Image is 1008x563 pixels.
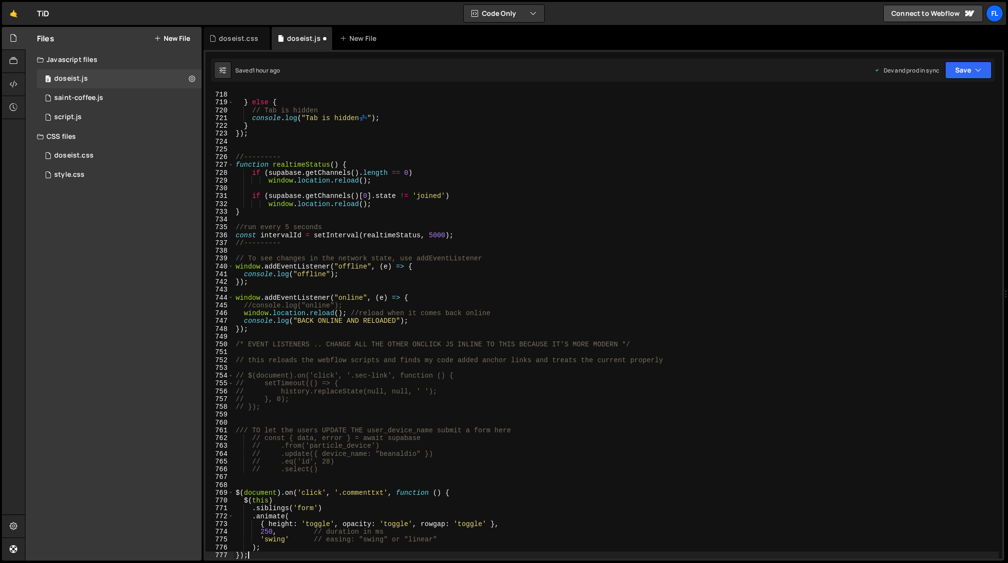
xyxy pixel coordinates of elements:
[945,61,992,79] button: Save
[205,169,234,177] div: 728
[205,551,234,559] div: 777
[54,94,103,102] div: saint-coffee.js
[54,74,88,83] div: doseist.js
[235,66,280,74] div: Saved
[37,88,202,108] div: 4604/27020.js
[37,33,54,44] h2: Files
[54,113,82,122] div: script.js
[37,8,49,19] div: TiD
[205,520,234,528] div: 773
[25,127,202,146] div: CSS files
[219,34,258,43] div: doseist.css
[54,151,94,160] div: doseist.css
[205,395,234,403] div: 757
[205,263,234,270] div: 740
[205,341,234,348] div: 750
[205,130,234,137] div: 723
[54,171,84,179] div: style.css
[205,317,234,325] div: 747
[205,91,234,98] div: 718
[205,411,234,418] div: 759
[205,427,234,434] div: 761
[37,165,202,184] div: 4604/25434.css
[205,513,234,520] div: 772
[874,66,939,74] div: Dev and prod in sync
[25,50,202,69] div: Javascript files
[205,239,234,247] div: 737
[205,107,234,114] div: 720
[205,325,234,333] div: 748
[205,403,234,411] div: 758
[205,247,234,255] div: 738
[205,442,234,450] div: 763
[205,98,234,106] div: 719
[205,216,234,223] div: 734
[205,388,234,395] div: 756
[205,286,234,294] div: 743
[205,146,234,153] div: 725
[464,5,544,22] button: Code Only
[205,356,234,364] div: 752
[205,348,234,356] div: 751
[205,122,234,130] div: 722
[205,161,234,169] div: 727
[154,35,190,42] button: New File
[287,34,321,43] div: doseist.js
[252,66,280,74] div: 1 hour ago
[205,372,234,379] div: 754
[205,333,234,341] div: 749
[205,278,234,286] div: 742
[37,69,202,88] div: 4604/37981.js
[205,184,234,192] div: 730
[986,5,1003,22] a: Fl
[205,544,234,551] div: 776
[205,504,234,512] div: 771
[205,379,234,387] div: 755
[205,528,234,536] div: 774
[883,5,983,22] a: Connect to Webflow
[205,223,234,231] div: 735
[2,2,25,25] a: 🤙
[205,419,234,427] div: 760
[205,294,234,302] div: 744
[205,434,234,442] div: 762
[340,34,380,43] div: New File
[205,200,234,208] div: 732
[205,232,234,239] div: 736
[205,465,234,473] div: 766
[205,497,234,504] div: 770
[205,302,234,309] div: 745
[205,364,234,372] div: 753
[205,192,234,200] div: 731
[37,108,202,127] div: 4604/24567.js
[205,473,234,481] div: 767
[205,153,234,161] div: 726
[205,450,234,458] div: 764
[205,114,234,122] div: 721
[205,270,234,278] div: 741
[205,536,234,543] div: 775
[205,208,234,216] div: 733
[205,177,234,184] div: 729
[205,489,234,497] div: 769
[37,146,202,165] div: 4604/42100.css
[205,309,234,317] div: 746
[45,76,51,84] span: 0
[205,458,234,465] div: 765
[205,481,234,489] div: 768
[205,138,234,146] div: 724
[205,255,234,262] div: 739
